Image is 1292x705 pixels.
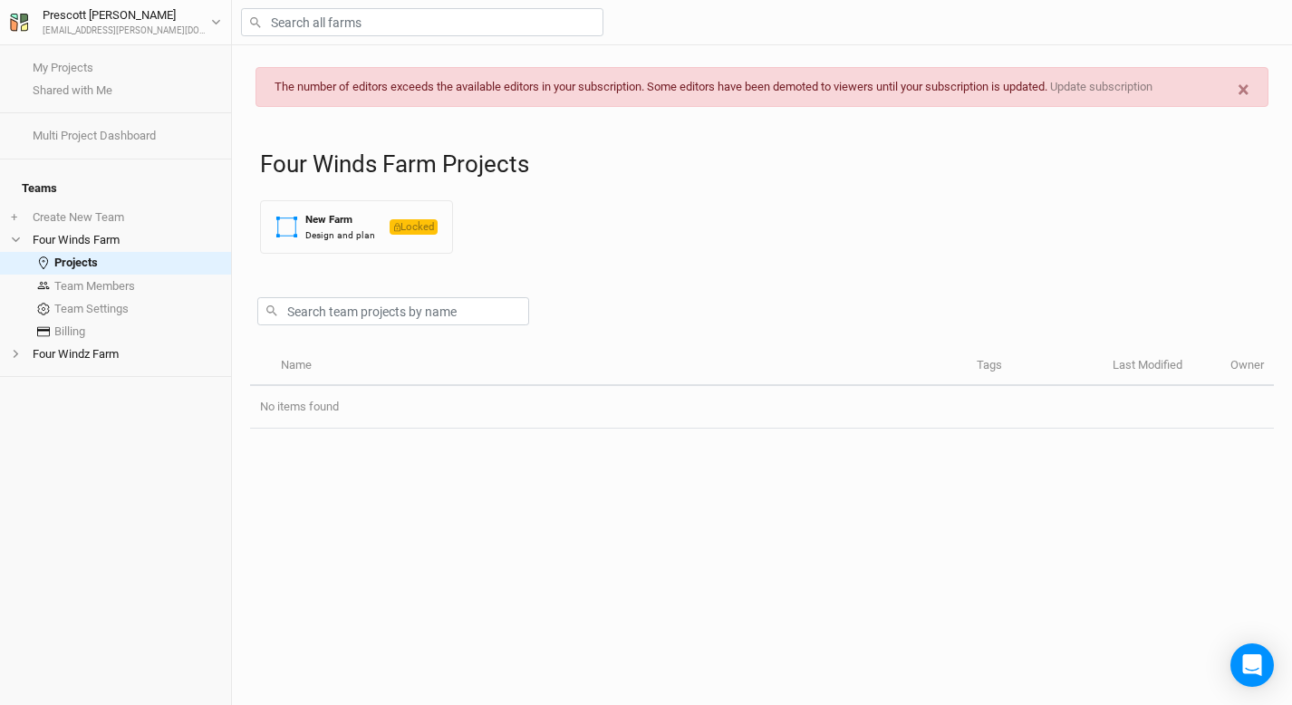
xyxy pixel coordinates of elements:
[11,170,220,207] h4: Teams
[257,297,529,325] input: Search team projects by name
[1050,80,1152,93] a: Update subscription
[1238,77,1249,102] span: ×
[390,219,438,235] span: Locked
[305,212,375,227] div: New Farm
[1230,643,1274,687] div: Open Intercom Messenger
[270,347,966,386] th: Name
[1103,347,1220,386] th: Last Modified
[260,200,453,254] button: New FarmDesign and planLocked
[1220,68,1268,111] button: Close
[43,6,211,24] div: Prescott [PERSON_NAME]
[967,347,1103,386] th: Tags
[241,8,603,36] input: Search all farms
[256,67,1268,107] div: The number of editors exceeds the available editors in your subscription. Some editors have been ...
[250,386,1274,429] td: No items found
[1220,347,1274,386] th: Owner
[43,24,211,38] div: [EMAIL_ADDRESS][PERSON_NAME][DOMAIN_NAME]
[305,228,375,242] div: Design and plan
[9,5,222,38] button: Prescott [PERSON_NAME][EMAIL_ADDRESS][PERSON_NAME][DOMAIN_NAME]
[11,210,17,225] span: +
[260,150,1274,179] h1: Four Winds Farm Projects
